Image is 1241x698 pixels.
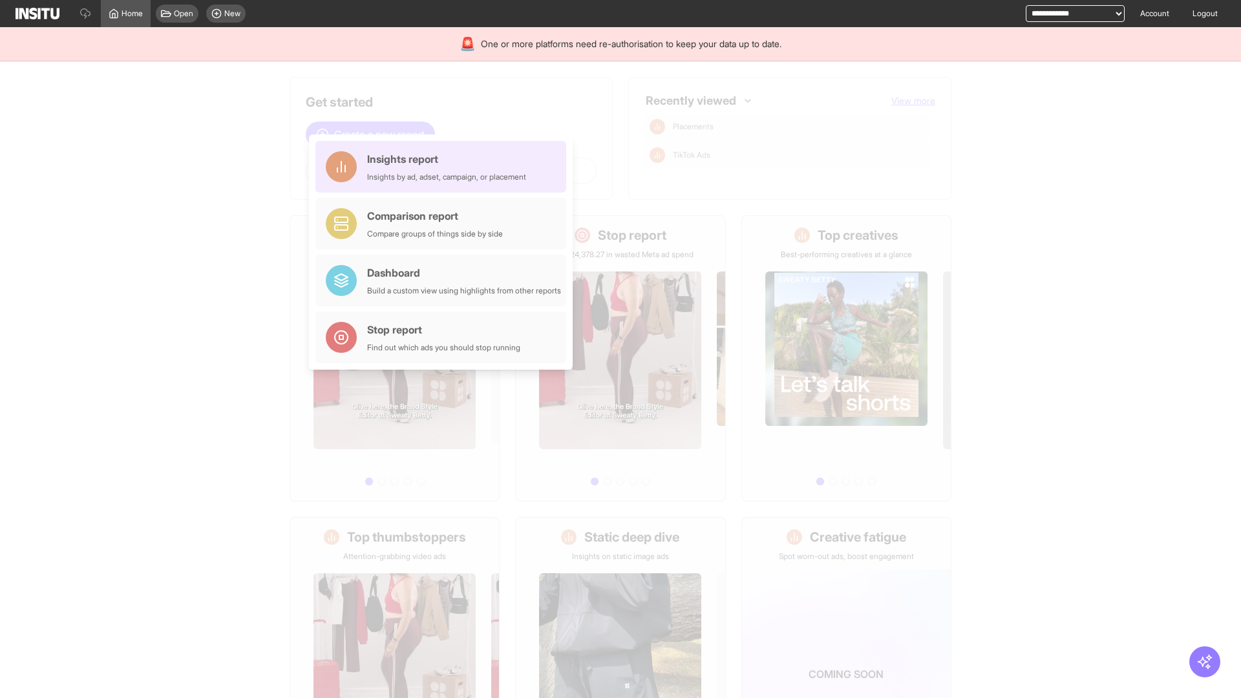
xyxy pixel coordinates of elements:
div: Find out which ads you should stop running [367,343,520,353]
div: Dashboard [367,265,561,280]
span: New [224,8,240,19]
div: Build a custom view using highlights from other reports [367,286,561,296]
span: Home [122,8,143,19]
span: Open [174,8,193,19]
div: Insights by ad, adset, campaign, or placement [367,172,526,182]
div: Stop report [367,322,520,337]
div: 🚨 [460,35,476,53]
div: Compare groups of things side by side [367,229,503,239]
img: Logo [16,8,59,19]
div: Comparison report [367,208,503,224]
div: Insights report [367,151,526,167]
span: One or more platforms need re-authorisation to keep your data up to date. [481,37,781,50]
